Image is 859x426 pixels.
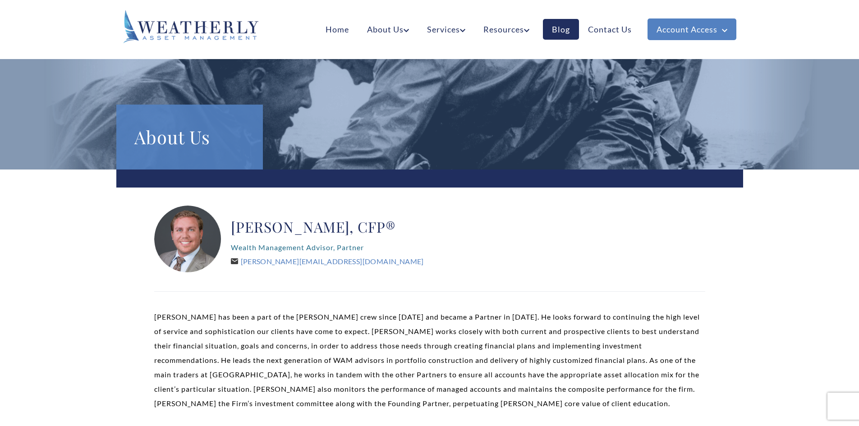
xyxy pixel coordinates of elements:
[134,123,245,151] h1: About Us
[474,19,538,40] a: Resources
[123,10,258,43] img: Weatherly
[317,19,358,40] a: Home
[543,19,579,40] a: Blog
[154,310,705,411] p: [PERSON_NAME] has been a part of the [PERSON_NAME] crew since [DATE] and became a Partner in [DAT...
[231,218,424,236] h2: [PERSON_NAME], CFP®
[648,18,736,40] a: Account Access
[358,19,418,40] a: About Us
[231,257,424,266] a: [PERSON_NAME][EMAIL_ADDRESS][DOMAIN_NAME]
[579,19,641,40] a: Contact Us
[231,240,424,255] p: Wealth Management Advisor, Partner
[418,19,474,40] a: Services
